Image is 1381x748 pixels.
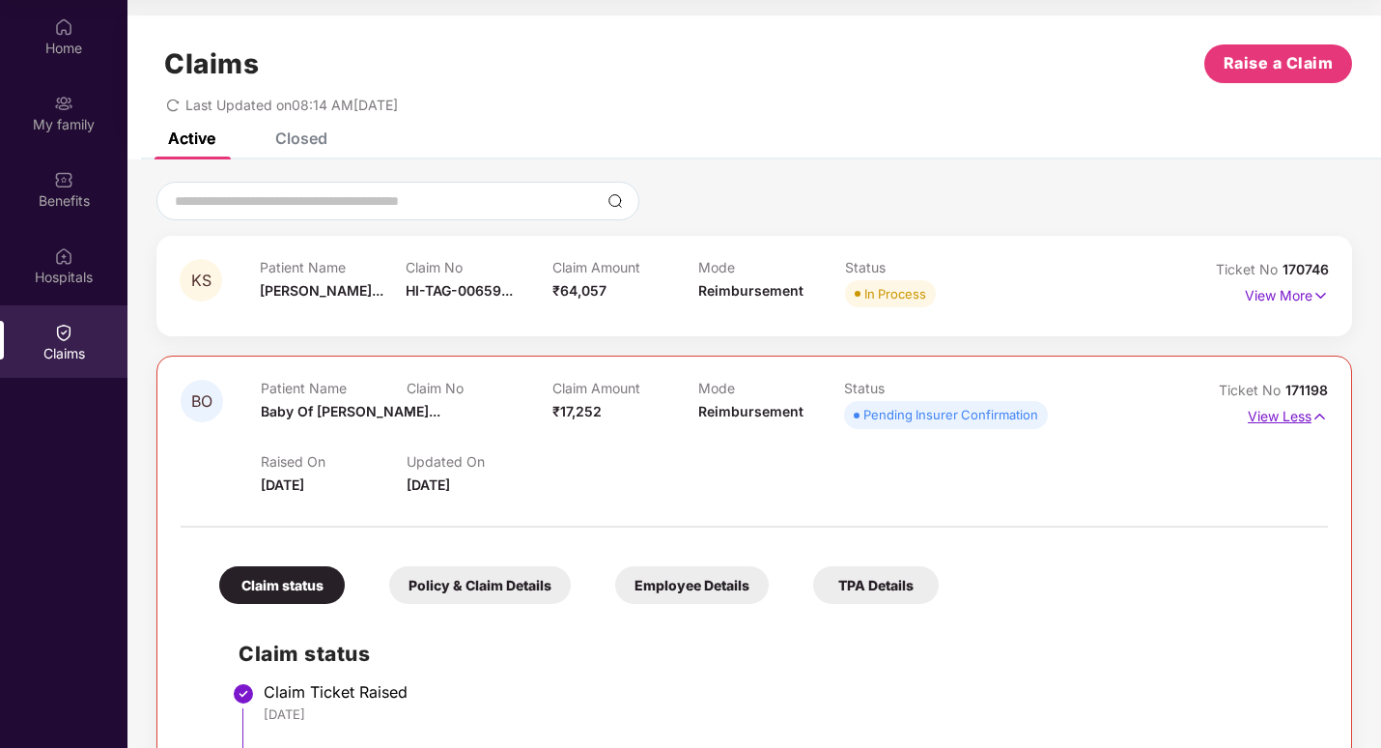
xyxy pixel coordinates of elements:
div: Active [168,129,215,148]
span: [PERSON_NAME]... [260,282,383,299]
img: svg+xml;base64,PHN2ZyB4bWxucz0iaHR0cDovL3d3dy53My5vcmcvMjAwMC9zdmciIHdpZHRoPSIxNyIgaGVpZ2h0PSIxNy... [1312,285,1329,306]
span: 171198 [1285,382,1328,398]
p: Patient Name [260,259,407,275]
span: Baby Of [PERSON_NAME]... [261,403,440,419]
span: Ticket No [1219,382,1285,398]
span: HI-TAG-00659... [406,282,513,299]
p: Updated On [407,453,552,470]
p: Claim No [406,259,552,275]
p: Status [844,380,990,396]
img: svg+xml;base64,PHN2ZyBpZD0iSG9zcGl0YWxzIiB4bWxucz0iaHR0cDovL3d3dy53My5vcmcvMjAwMC9zdmciIHdpZHRoPS... [54,246,73,266]
div: Claim Ticket Raised [264,682,1309,702]
span: BO [191,393,212,410]
img: svg+xml;base64,PHN2ZyBpZD0iQ2xhaW0iIHhtbG5zPSJodHRwOi8vd3d3LnczLm9yZy8yMDAwL3N2ZyIgd2lkdGg9IjIwIi... [54,323,73,342]
p: View More [1245,280,1329,306]
div: Pending Insurer Confirmation [863,405,1038,424]
img: svg+xml;base64,PHN2ZyBpZD0iU2VhcmNoLTMyeDMyIiB4bWxucz0iaHR0cDovL3d3dy53My5vcmcvMjAwMC9zdmciIHdpZH... [607,193,623,209]
div: Claim status [219,566,345,604]
h2: Claim status [239,638,1309,670]
p: Claim Amount [552,380,698,396]
span: - [407,403,413,419]
div: [DATE] [264,705,1309,723]
p: Mode [698,380,844,396]
div: Closed [275,129,327,148]
img: svg+xml;base64,PHN2ZyB4bWxucz0iaHR0cDovL3d3dy53My5vcmcvMjAwMC9zdmciIHdpZHRoPSIxNyIgaGVpZ2h0PSIxNy... [1311,406,1328,427]
p: Status [845,259,992,275]
span: Ticket No [1216,261,1282,277]
img: svg+xml;base64,PHN2ZyB3aWR0aD0iMjAiIGhlaWdodD0iMjAiIHZpZXdCb3g9IjAgMCAyMCAyMCIgZmlsbD0ibm9uZSIgeG... [54,94,73,113]
span: Reimbursement [698,403,803,419]
p: Patient Name [261,380,407,396]
span: Raise a Claim [1224,51,1334,75]
p: Raised On [261,453,407,470]
img: svg+xml;base64,PHN2ZyBpZD0iQmVuZWZpdHMiIHhtbG5zPSJodHRwOi8vd3d3LnczLm9yZy8yMDAwL3N2ZyIgd2lkdGg9Ij... [54,170,73,189]
h1: Claims [164,47,259,80]
span: KS [191,273,211,289]
span: redo [166,97,180,113]
span: 170746 [1282,261,1329,277]
p: Claim Amount [552,259,699,275]
p: Mode [698,259,845,275]
div: Policy & Claim Details [389,566,571,604]
p: Claim No [407,380,552,396]
span: [DATE] [261,476,304,493]
button: Raise a Claim [1204,44,1352,83]
div: Employee Details [615,566,769,604]
p: View Less [1248,401,1328,427]
span: ₹64,057 [552,282,606,299]
div: TPA Details [813,566,939,604]
img: svg+xml;base64,PHN2ZyBpZD0iU3RlcC1Eb25lLTMyeDMyIiB4bWxucz0iaHR0cDovL3d3dy53My5vcmcvMjAwMC9zdmciIH... [232,682,255,705]
span: Reimbursement [698,282,803,299]
span: ₹17,252 [552,403,602,419]
span: [DATE] [407,476,450,493]
div: In Process [864,284,926,303]
img: svg+xml;base64,PHN2ZyBpZD0iSG9tZSIgeG1sbnM9Imh0dHA6Ly93d3cudzMub3JnLzIwMDAvc3ZnIiB3aWR0aD0iMjAiIG... [54,17,73,37]
span: Last Updated on 08:14 AM[DATE] [185,97,398,113]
